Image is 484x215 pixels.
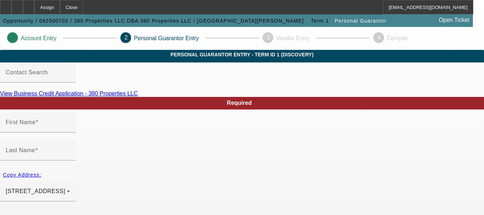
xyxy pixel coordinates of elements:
[267,34,270,41] span: 3
[276,35,310,42] p: Vendor Entry
[436,14,472,26] a: Open Ticket
[335,18,387,24] span: Personal Guarantor
[333,14,388,27] button: Personal Guarantor
[6,69,48,75] mat-label: Contact Search
[387,35,408,42] p: Compile
[134,35,199,42] p: Personal Guarantor Entry
[6,119,35,125] mat-label: First Name
[227,100,251,106] span: Required
[308,14,331,27] button: Term 1
[3,172,41,178] span: Copy Address:
[21,35,57,42] p: Account Entry
[3,18,304,24] span: Opportunity / 092500702 / 380 Properties LLC DBA 380 Properties LLC / [GEOGRAPHIC_DATA][PERSON_NAME]
[6,188,65,194] span: [STREET_ADDRESS]
[125,34,128,41] span: 2
[311,18,329,24] span: Term 1
[5,52,479,57] span: Personal Guarantor Entry - Term ID 1 (Discovery)
[6,147,35,153] mat-label: Last Name
[378,34,381,41] span: 4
